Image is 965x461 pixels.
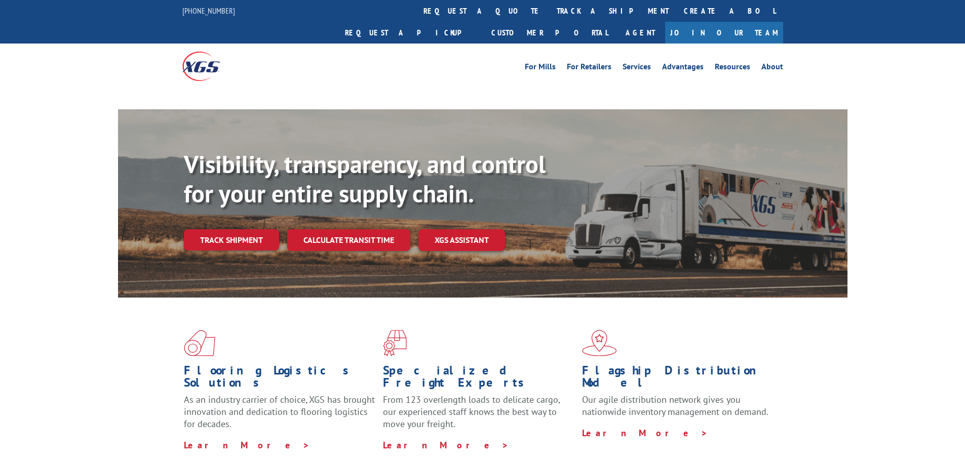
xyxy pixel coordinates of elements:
[623,63,651,74] a: Services
[665,22,783,44] a: Join Our Team
[582,427,708,439] a: Learn More >
[184,364,375,394] h1: Flooring Logistics Solutions
[383,439,509,451] a: Learn More >
[418,229,505,251] a: XGS ASSISTANT
[383,330,407,356] img: xgs-icon-focused-on-flooring-red
[182,6,235,16] a: [PHONE_NUMBER]
[582,364,774,394] h1: Flagship Distribution Model
[761,63,783,74] a: About
[184,148,546,209] b: Visibility, transparency, and control for your entire supply chain.
[184,229,279,250] a: Track shipment
[615,22,665,44] a: Agent
[484,22,615,44] a: Customer Portal
[287,229,410,251] a: Calculate transit time
[525,63,556,74] a: For Mills
[567,63,611,74] a: For Retailers
[383,364,574,394] h1: Specialized Freight Experts
[383,394,574,439] p: From 123 overlength loads to delicate cargo, our experienced staff knows the best way to move you...
[662,63,704,74] a: Advantages
[184,439,310,451] a: Learn More >
[184,330,215,356] img: xgs-icon-total-supply-chain-intelligence-red
[184,394,375,430] span: As an industry carrier of choice, XGS has brought innovation and dedication to flooring logistics...
[715,63,750,74] a: Resources
[582,394,768,417] span: Our agile distribution network gives you nationwide inventory management on demand.
[337,22,484,44] a: Request a pickup
[582,330,617,356] img: xgs-icon-flagship-distribution-model-red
